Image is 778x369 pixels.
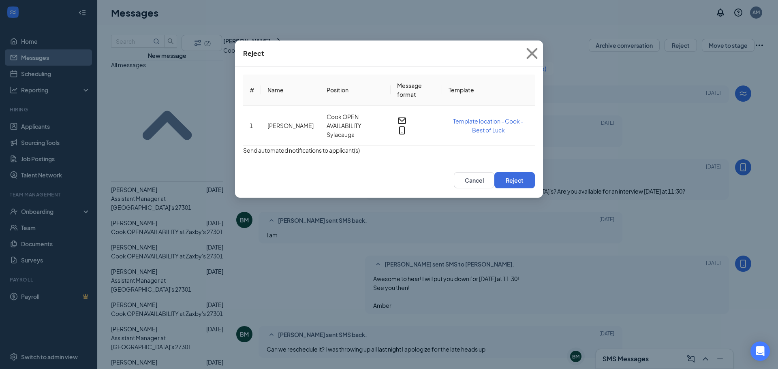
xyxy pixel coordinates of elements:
[243,146,360,155] span: Send automated notifications to applicant(s)
[261,75,320,106] th: Name
[454,172,494,188] button: Cancel
[397,126,407,135] svg: MobileSms
[494,172,535,188] button: Reject
[453,117,524,134] span: Template location - Cook - Best of Luck
[521,41,543,66] button: Close
[750,341,770,361] div: Open Intercom Messenger
[442,75,535,106] th: Template
[320,75,391,106] th: Position
[261,106,320,146] td: [PERSON_NAME]
[391,75,442,106] th: Message format
[327,130,384,139] span: Sylacauga
[250,122,253,129] span: 1
[397,116,407,126] svg: Email
[521,43,543,64] svg: Cross
[243,49,264,58] div: Reject
[449,117,528,134] button: Template location - Cook - Best of Luck
[243,75,261,106] th: #
[327,112,384,130] span: Cook OPEN AVAILABILITY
